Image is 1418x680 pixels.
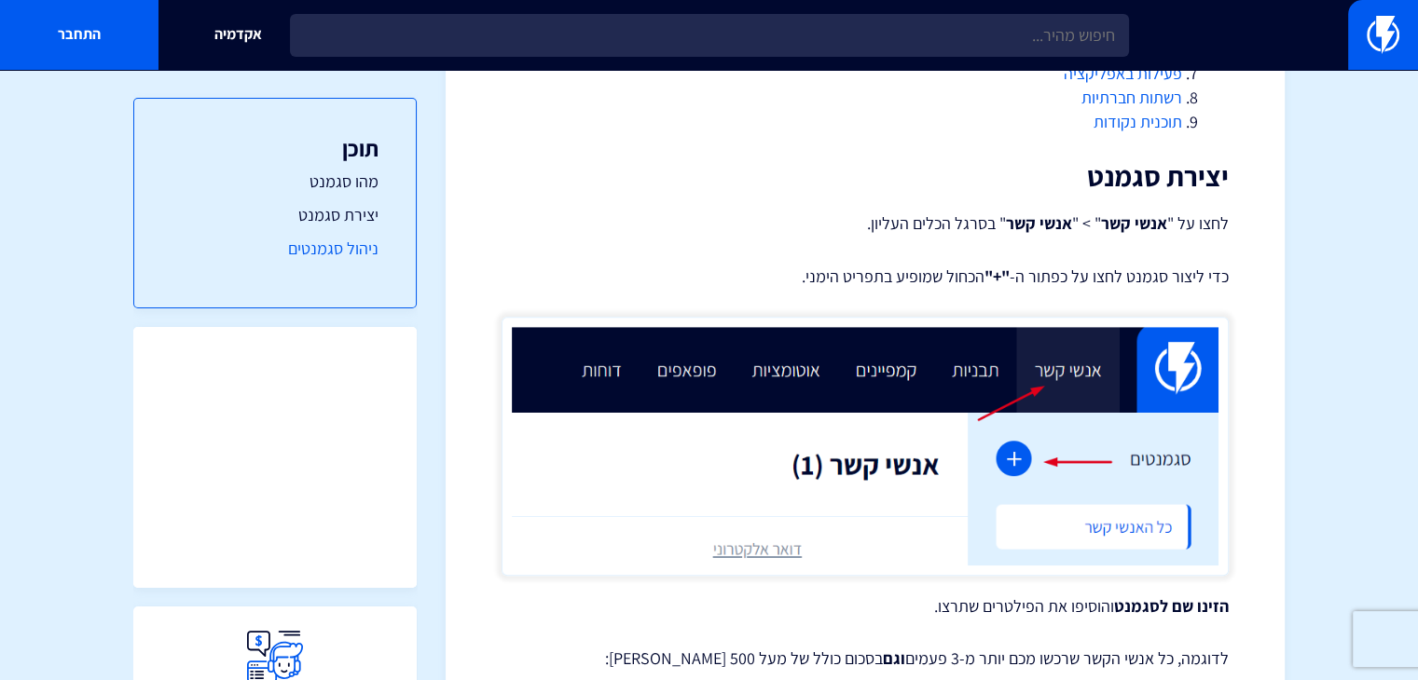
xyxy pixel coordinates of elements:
[1101,212,1167,234] strong: אנשי קשר
[1081,87,1182,108] a: רשתות חברתיות
[172,136,379,160] h3: תוכן
[502,211,1229,237] p: לחצו על " " > " " בסרגל הכלים העליון.
[172,203,379,227] a: יצירת סגמנט
[290,14,1129,57] input: חיפוש מהיר...
[1064,62,1182,84] a: פעילות באפליקציה
[172,170,379,194] a: מהו סגמנט
[502,161,1229,192] h2: יצירת סגמנט
[502,594,1229,619] p: והוסיפו את הפילטרים שתרצו.
[883,647,905,669] strong: וגם
[1094,111,1182,132] a: תוכנית נקודות
[172,237,379,261] a: ניהול סגמנטים
[502,646,1229,671] p: לדוגמה, כל אנשי הקשר שרכשו מכם יותר מ-3 פעמים בסכום כולל של מעל 500 [PERSON_NAME]:
[1114,595,1229,617] strong: הזינו שם לסגמנט
[1006,212,1072,234] strong: אנשי קשר
[502,265,1229,289] p: כדי ליצור סגמנט לחצו על כפתור ה- הכחול שמופיע בתפריט הימני.
[984,265,1010,287] strong: "+"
